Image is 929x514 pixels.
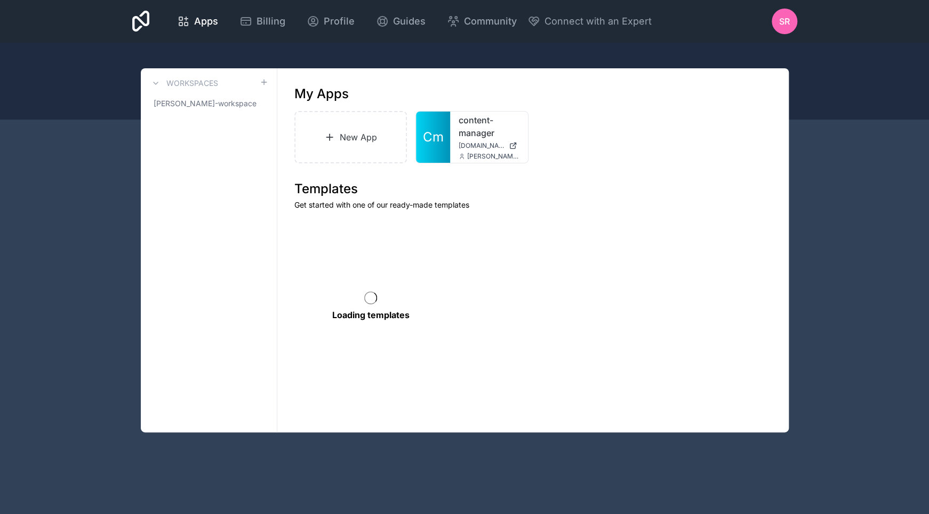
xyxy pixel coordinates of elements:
[149,77,218,90] a: Workspaces
[393,14,426,29] span: Guides
[166,78,218,89] h3: Workspaces
[544,14,652,29] span: Connect with an Expert
[467,152,519,161] span: [PERSON_NAME][EMAIL_ADDRESS][PERSON_NAME][DOMAIN_NAME]
[324,14,355,29] span: Profile
[294,85,349,102] h1: My Apps
[464,14,517,29] span: Community
[231,10,294,33] a: Billing
[298,10,363,33] a: Profile
[459,141,504,150] span: [DOMAIN_NAME]
[194,14,218,29] span: Apps
[438,10,525,33] a: Community
[294,111,407,163] a: New App
[257,14,285,29] span: Billing
[154,98,257,109] span: [PERSON_NAME]-workspace
[423,129,444,146] span: Cm
[169,10,227,33] a: Apps
[459,141,519,150] a: [DOMAIN_NAME]
[779,15,790,28] span: SR
[332,309,410,321] p: Loading templates
[459,114,519,139] a: content-manager
[294,180,772,197] h1: Templates
[367,10,434,33] a: Guides
[416,112,450,163] a: Cm
[294,200,772,210] p: Get started with one of our ready-made templates
[149,94,268,113] a: [PERSON_NAME]-workspace
[527,14,652,29] button: Connect with an Expert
